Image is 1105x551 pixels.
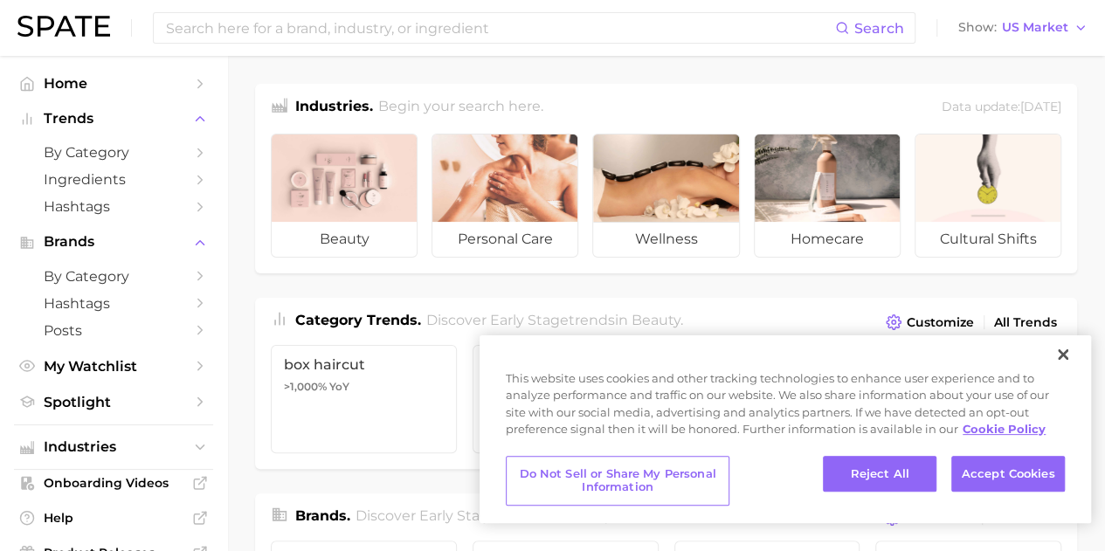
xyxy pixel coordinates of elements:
[44,144,183,161] span: by Category
[14,290,213,317] a: Hashtags
[14,353,213,380] a: My Watchlist
[271,134,418,258] a: beauty
[14,139,213,166] a: by Category
[44,322,183,339] span: Posts
[14,505,213,531] a: Help
[755,222,900,257] span: homecare
[44,510,183,526] span: Help
[942,96,1061,120] div: Data update: [DATE]
[432,222,577,257] span: personal care
[14,166,213,193] a: Ingredients
[44,439,183,455] span: Industries
[954,17,1092,39] button: ShowUS Market
[44,358,183,375] span: My Watchlist
[881,310,978,334] button: Customize
[1044,335,1082,374] button: Close
[44,75,183,92] span: Home
[14,70,213,97] a: Home
[284,380,327,393] span: >1,000%
[854,20,904,37] span: Search
[426,312,683,328] span: Discover Early Stage trends in .
[473,345,659,453] a: clean haircut>1,000% YoY
[17,16,110,37] img: SPATE
[44,394,183,410] span: Spotlight
[480,370,1091,447] div: This website uses cookies and other tracking technologies to enhance user experience and to analy...
[14,106,213,132] button: Trends
[915,222,1060,257] span: cultural shifts
[994,315,1057,330] span: All Trends
[295,96,373,120] h1: Industries.
[44,171,183,188] span: Ingredients
[907,315,974,330] span: Customize
[480,335,1091,523] div: Cookie banner
[958,23,997,32] span: Show
[378,96,543,120] h2: Begin your search here.
[44,234,183,250] span: Brands
[963,422,1046,436] a: More information about your privacy, opens in a new tab
[823,456,936,492] button: Reject All
[754,134,901,258] a: homecare
[44,475,183,491] span: Onboarding Videos
[329,380,349,394] span: YoY
[14,470,213,496] a: Onboarding Videos
[44,111,183,127] span: Trends
[14,193,213,220] a: Hashtags
[164,13,835,43] input: Search here for a brand, industry, or ingredient
[271,345,457,453] a: box haircut>1,000% YoY
[44,268,183,285] span: by Category
[1002,23,1068,32] span: US Market
[284,356,444,373] span: box haircut
[432,134,578,258] a: personal care
[593,222,738,257] span: wellness
[272,222,417,257] span: beauty
[632,312,680,328] span: beauty
[295,507,350,524] span: Brands .
[14,434,213,460] button: Industries
[990,311,1061,334] a: All Trends
[14,229,213,255] button: Brands
[14,389,213,416] a: Spotlight
[951,456,1065,492] button: Accept Cookies
[592,134,739,258] a: wellness
[14,317,213,344] a: Posts
[14,263,213,290] a: by Category
[295,312,421,328] span: Category Trends .
[356,507,614,524] span: Discover Early Stage brands in .
[44,198,183,215] span: Hashtags
[480,335,1091,523] div: Privacy
[915,134,1061,258] a: cultural shifts
[44,295,183,312] span: Hashtags
[506,456,729,506] button: Do Not Sell or Share My Personal Information, Opens the preference center dialog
